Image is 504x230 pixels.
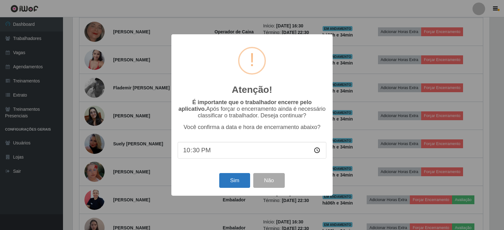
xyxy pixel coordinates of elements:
[232,84,272,95] h2: Atenção!
[219,173,250,188] button: Sim
[253,173,284,188] button: Não
[178,99,312,112] b: É importante que o trabalhador encerre pelo aplicativo.
[178,99,326,119] p: Após forçar o encerramento ainda é necessário classificar o trabalhador. Deseja continuar?
[178,124,326,131] p: Você confirma a data e hora de encerramento abaixo?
